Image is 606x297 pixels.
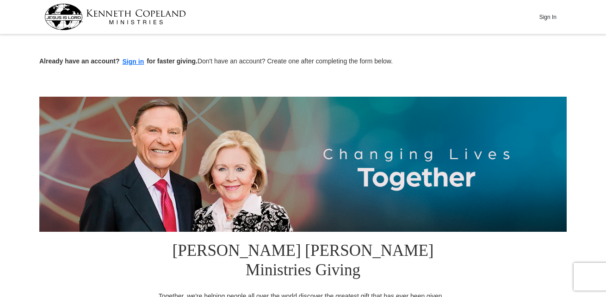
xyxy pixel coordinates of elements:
[39,57,198,65] strong: Already have an account? for faster giving.
[44,4,186,30] img: kcm-header-logo.svg
[39,56,567,67] p: Don't have an account? Create one after completing the form below.
[534,10,562,24] button: Sign In
[120,56,147,67] button: Sign in
[153,232,453,291] h1: [PERSON_NAME] [PERSON_NAME] Ministries Giving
